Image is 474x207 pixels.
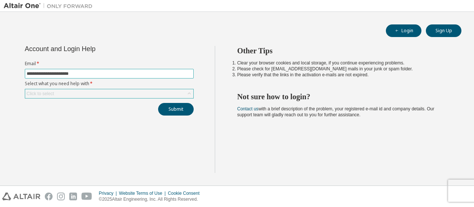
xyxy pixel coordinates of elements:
img: linkedin.svg [69,193,77,200]
h2: Other Tips [237,46,448,56]
img: instagram.svg [57,193,65,200]
li: Please verify that the links in the activation e-mails are not expired. [237,72,448,78]
button: Login [386,24,421,37]
img: Altair One [4,2,96,10]
img: facebook.svg [45,193,53,200]
div: Privacy [99,190,119,196]
h2: Not sure how to login? [237,92,448,101]
div: Click to select [25,89,193,98]
div: Cookie Consent [168,190,204,196]
li: Clear your browser cookies and local storage, if you continue experiencing problems. [237,60,448,66]
div: Account and Login Help [25,46,160,52]
a: Contact us [237,106,258,111]
div: Click to select [27,91,54,97]
img: youtube.svg [81,193,92,200]
label: Email [25,61,194,67]
div: Website Terms of Use [119,190,168,196]
li: Please check for [EMAIL_ADDRESS][DOMAIN_NAME] mails in your junk or spam folder. [237,66,448,72]
p: © 2025 Altair Engineering, Inc. All Rights Reserved. [99,196,204,203]
button: Submit [158,103,194,116]
button: Sign Up [426,24,461,37]
label: Select what you need help with [25,81,194,87]
img: altair_logo.svg [2,193,40,200]
span: with a brief description of the problem, your registered e-mail id and company details. Our suppo... [237,106,434,117]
